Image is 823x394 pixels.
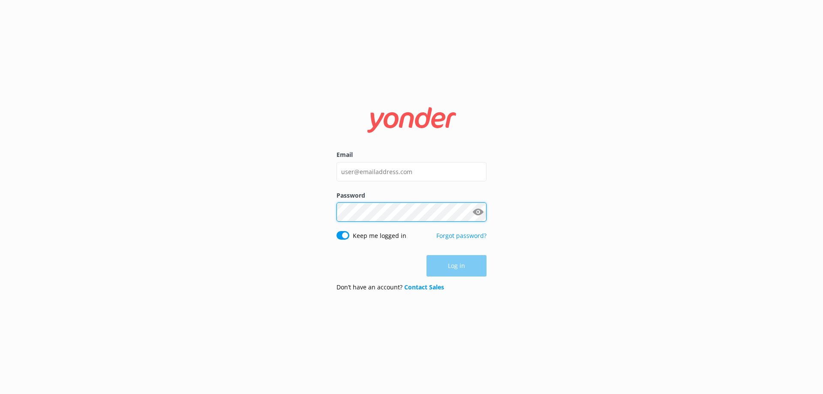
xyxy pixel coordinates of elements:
a: Contact Sales [404,283,444,291]
button: Show password [469,204,487,221]
label: Keep me logged in [353,231,406,241]
input: user@emailaddress.com [336,162,487,181]
label: Password [336,191,487,200]
p: Don’t have an account? [336,283,444,292]
a: Forgot password? [436,232,487,240]
label: Email [336,150,487,159]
